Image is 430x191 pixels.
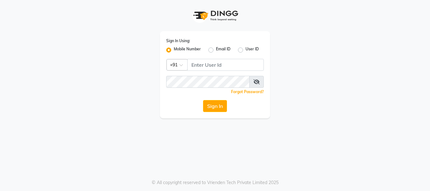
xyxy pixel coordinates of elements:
[174,46,201,54] label: Mobile Number
[231,89,264,94] a: Forgot Password?
[216,46,230,54] label: Email ID
[246,46,259,54] label: User ID
[166,38,190,44] label: Sign In Using:
[166,76,250,88] input: Username
[187,59,264,71] input: Username
[203,100,227,112] button: Sign In
[190,6,240,25] img: logo1.svg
